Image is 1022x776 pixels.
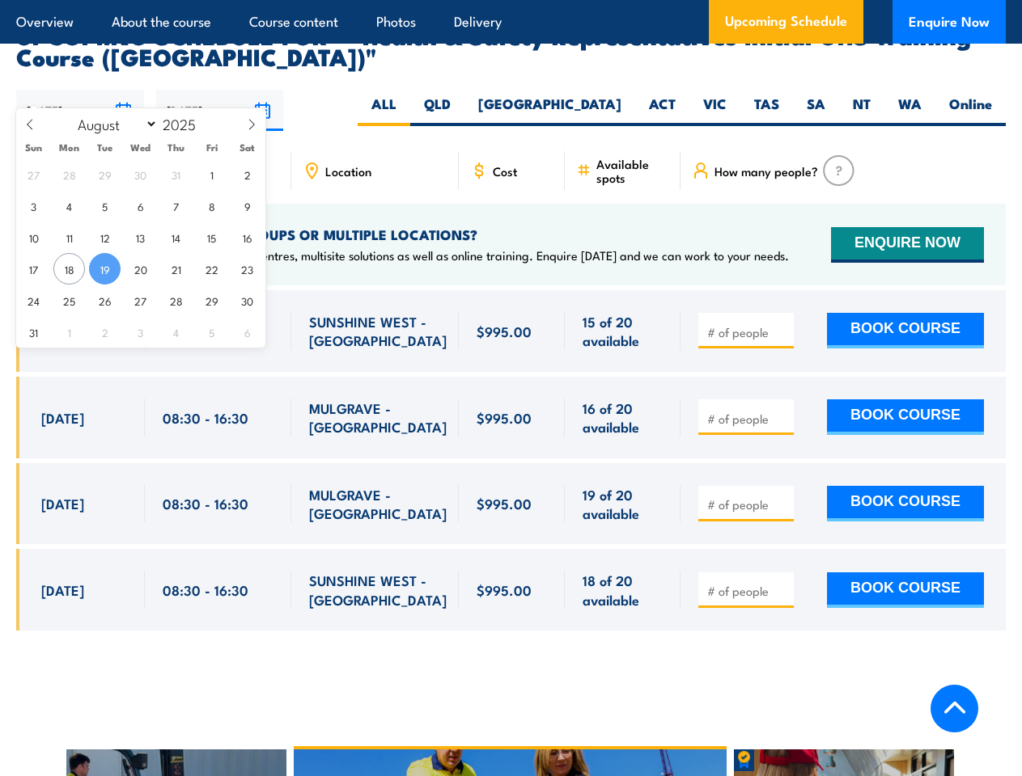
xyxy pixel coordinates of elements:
span: MULGRAVE - [GEOGRAPHIC_DATA] [309,485,447,523]
span: Sun [16,142,52,153]
input: From date [16,90,144,131]
span: August 4, 2025 [53,190,85,221]
span: July 29, 2025 [89,158,121,190]
input: # of people [707,411,788,427]
span: $995.00 [477,408,532,427]
span: [DATE] [41,580,84,599]
span: September 6, 2025 [231,316,263,348]
p: We offer onsite training, training at our centres, multisite solutions as well as online training... [41,247,789,264]
label: ACT [635,95,689,126]
span: September 1, 2025 [53,316,85,348]
span: August 7, 2025 [160,190,192,221]
label: ALL [358,95,410,126]
span: Wed [123,142,159,153]
span: 15 of 20 available [583,312,662,350]
span: August 31, 2025 [18,316,49,348]
span: August 14, 2025 [160,221,192,253]
span: August 25, 2025 [53,285,85,316]
span: August 10, 2025 [18,221,49,253]
label: Online [935,95,1006,126]
span: [DATE] [41,494,84,512]
input: # of people [707,324,788,340]
span: Mon [52,142,87,153]
span: $995.00 [477,494,532,512]
label: VIC [689,95,740,126]
input: Year [158,114,211,133]
span: SUNSHINE WEST - [GEOGRAPHIC_DATA] [309,571,447,609]
span: Available spots [596,157,669,184]
span: August 18, 2025 [53,253,85,285]
span: August 19, 2025 [89,253,121,285]
label: QLD [410,95,464,126]
span: $995.00 [477,580,532,599]
span: August 12, 2025 [89,221,121,253]
span: How many people? [715,164,818,178]
span: August 16, 2025 [231,221,263,253]
span: Location [325,164,371,178]
span: September 5, 2025 [196,316,227,348]
label: SA [793,95,839,126]
span: August 26, 2025 [89,285,121,316]
span: August 29, 2025 [196,285,227,316]
button: BOOK COURSE [827,572,984,608]
h2: UPCOMING SCHEDULE FOR - "Health & Safety Representatives Initial OHS Training Course ([GEOGRAPHIC... [16,24,1006,66]
span: [DATE] [41,408,84,427]
span: 08:30 - 16:30 [163,408,248,427]
span: July 31, 2025 [160,158,192,190]
span: September 2, 2025 [89,316,121,348]
span: August 6, 2025 [125,190,156,221]
h4: NEED TRAINING FOR LARGER GROUPS OR MULTIPLE LOCATIONS? [41,226,789,243]
button: BOOK COURSE [827,313,984,348]
span: Cost [493,164,517,178]
span: August 2, 2025 [231,158,263,190]
span: September 4, 2025 [160,316,192,348]
select: Month [70,113,159,134]
input: To date [156,90,284,131]
span: 08:30 - 16:30 [163,580,248,599]
span: August 15, 2025 [196,221,227,253]
span: July 27, 2025 [18,158,49,190]
span: August 5, 2025 [89,190,121,221]
span: SUNSHINE WEST - [GEOGRAPHIC_DATA] [309,312,447,350]
span: Fri [194,142,230,153]
span: 16 of 20 available [583,399,662,436]
span: August 17, 2025 [18,253,49,285]
span: August 1, 2025 [196,158,227,190]
button: ENQUIRE NOW [831,227,984,263]
input: # of people [707,496,788,512]
span: August 22, 2025 [196,253,227,285]
input: # of people [707,583,788,599]
span: July 28, 2025 [53,158,85,190]
label: NT [839,95,884,126]
span: August 20, 2025 [125,253,156,285]
label: TAS [740,95,793,126]
span: August 11, 2025 [53,221,85,253]
label: WA [884,95,935,126]
span: September 3, 2025 [125,316,156,348]
span: Sat [230,142,265,153]
span: August 8, 2025 [196,190,227,221]
span: August 30, 2025 [231,285,263,316]
span: August 27, 2025 [125,285,156,316]
button: BOOK COURSE [827,486,984,521]
span: 19 of 20 available [583,485,662,523]
span: $995.00 [477,322,532,340]
span: 18 of 20 available [583,571,662,609]
span: August 21, 2025 [160,253,192,285]
span: August 23, 2025 [231,253,263,285]
span: MULGRAVE - [GEOGRAPHIC_DATA] [309,399,447,436]
span: August 9, 2025 [231,190,263,221]
span: July 30, 2025 [125,158,156,190]
button: BOOK COURSE [827,399,984,435]
label: [GEOGRAPHIC_DATA] [464,95,635,126]
span: Thu [159,142,194,153]
span: 08:30 - 16:30 [163,494,248,512]
span: August 24, 2025 [18,285,49,316]
span: August 3, 2025 [18,190,49,221]
span: Tue [87,142,123,153]
span: August 28, 2025 [160,285,192,316]
span: August 13, 2025 [125,221,156,253]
